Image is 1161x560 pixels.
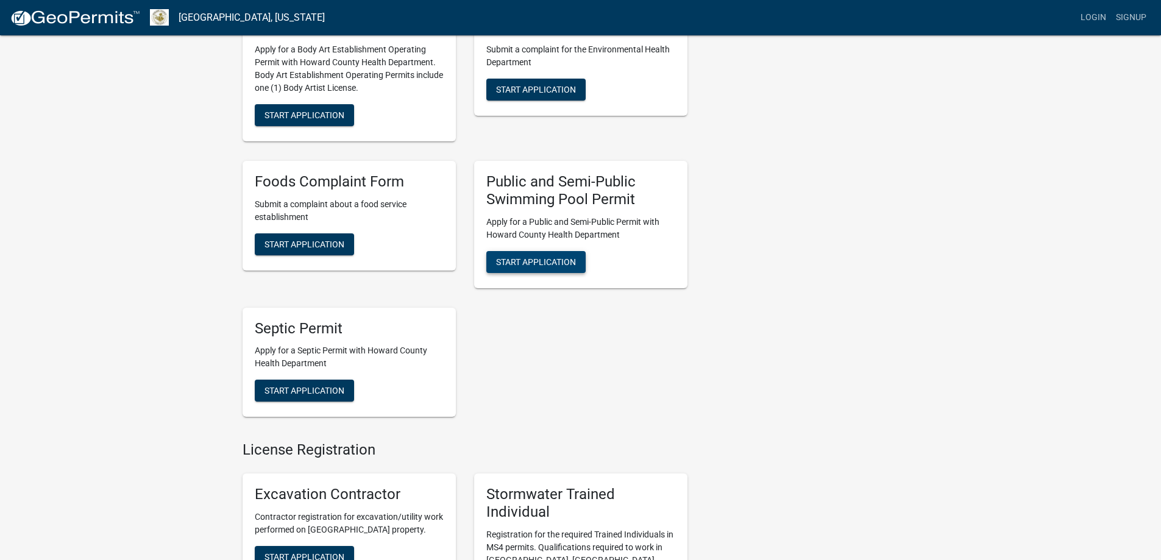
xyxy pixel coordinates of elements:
p: Contractor registration for excavation/utility work performed on [GEOGRAPHIC_DATA] property. [255,511,444,536]
a: [GEOGRAPHIC_DATA], [US_STATE] [179,7,325,28]
p: Apply for a Septic Permit with Howard County Health Department [255,344,444,370]
h4: License Registration [243,441,687,459]
span: Start Application [496,84,576,94]
button: Start Application [486,79,586,101]
span: Start Application [265,239,344,249]
img: Howard County, Indiana [150,9,169,26]
p: Submit a complaint about a food service establishment [255,198,444,224]
h5: Septic Permit [255,320,444,338]
p: Apply for a Body Art Establishment Operating Permit with Howard County Health Department. Body Ar... [255,43,444,94]
button: Start Application [486,251,586,273]
button: Start Application [255,380,354,402]
span: Start Application [496,257,576,266]
p: Apply for a Public and Semi-Public Permit with Howard County Health Department [486,216,675,241]
h5: Excavation Contractor [255,486,444,503]
h5: Stormwater Trained Individual [486,486,675,521]
h5: Foods Complaint Form [255,173,444,191]
button: Start Application [255,104,354,126]
a: Login [1076,6,1111,29]
h5: Public and Semi-Public Swimming Pool Permit [486,173,675,208]
a: Signup [1111,6,1151,29]
span: Start Application [265,110,344,119]
button: Start Application [255,233,354,255]
p: Submit a complaint for the Environmental Health Department [486,43,675,69]
span: Start Application [265,386,344,395]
